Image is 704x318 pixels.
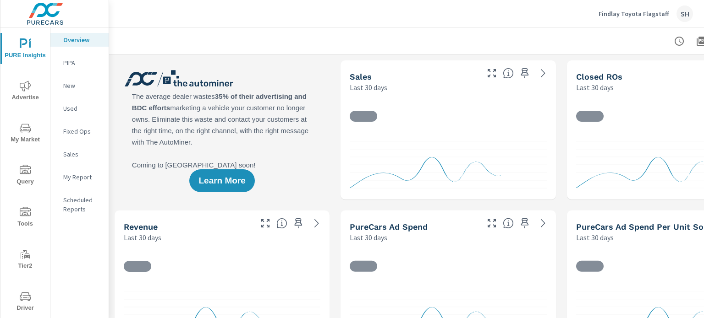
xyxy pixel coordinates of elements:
p: Last 30 days [124,232,161,243]
a: See more details in report [536,66,550,81]
span: Query [3,165,47,187]
p: New [63,81,101,90]
div: Scheduled Reports [50,193,109,216]
h5: Revenue [124,222,158,232]
span: Number of vehicles sold by the dealership over the selected date range. [Source: This data is sou... [503,68,514,79]
span: Total sales revenue over the selected date range. [Source: This data is sourced from the dealer’s... [276,218,287,229]
div: Sales [50,147,109,161]
p: Fixed Ops [63,127,101,136]
p: Last 30 days [576,82,614,93]
span: Save this to your personalized report [291,216,306,231]
p: Last 30 days [576,232,614,243]
span: Driver [3,291,47,313]
p: Used [63,104,101,113]
p: PIPA [63,58,101,67]
button: Make Fullscreen [258,216,273,231]
span: Tier2 [3,249,47,271]
span: Save this to your personalized report [517,216,532,231]
div: New [50,79,109,92]
span: Tools [3,207,47,229]
div: Overview [50,33,109,47]
button: Make Fullscreen [484,66,499,81]
span: Advertise [3,81,47,103]
span: Total cost of media for all PureCars channels for the selected dealership group over the selected... [503,218,514,229]
button: Learn More [189,169,254,192]
div: Fixed Ops [50,124,109,138]
span: Save this to your personalized report [517,66,532,81]
span: Learn More [198,177,245,185]
p: My Report [63,172,101,182]
p: Last 30 days [350,82,387,93]
span: PURE Insights [3,38,47,61]
p: Findlay Toyota Flagstaff [599,10,669,18]
p: Overview [63,35,101,44]
div: SH [676,5,693,22]
span: My Market [3,123,47,145]
a: See more details in report [536,216,550,231]
h5: Sales [350,72,372,81]
a: See more details in report [309,216,324,231]
h5: Closed ROs [576,72,622,81]
div: Used [50,102,109,115]
h5: PureCars Ad Spend [350,222,428,232]
div: My Report [50,170,109,184]
p: Scheduled Reports [63,195,101,214]
div: PIPA [50,56,109,70]
button: Make Fullscreen [484,216,499,231]
p: Sales [63,150,101,159]
p: Last 30 days [350,232,387,243]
